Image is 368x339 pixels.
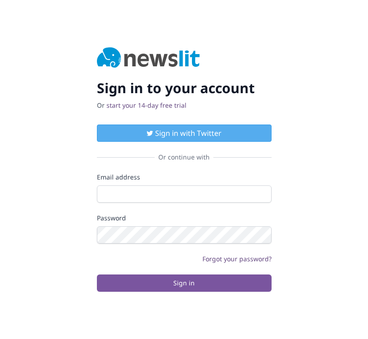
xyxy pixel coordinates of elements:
[97,214,272,223] label: Password
[97,274,272,292] button: Sign in
[97,47,200,69] img: Newslit
[97,173,272,182] label: Email address
[97,80,272,96] h2: Sign in to your account
[97,101,272,110] p: Or
[202,254,272,263] a: Forgot your password?
[106,101,187,110] a: start your 14-day free trial
[155,153,213,162] span: Or continue with
[97,125,272,142] button: Sign in with Twitter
